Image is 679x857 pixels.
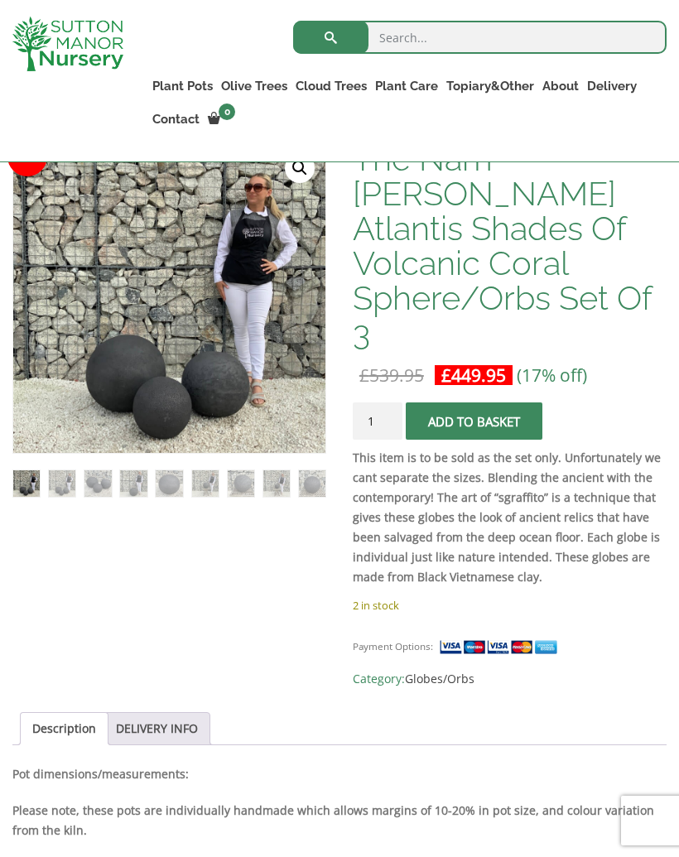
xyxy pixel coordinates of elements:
img: The Nam Dinh Atlantis Shades Of Volcanic Coral Sphere/Orbs Set Of 3 - Image 8 [263,470,290,497]
p: 2 in stock [353,595,667,615]
a: Delivery [583,75,641,98]
small: Payment Options: [353,640,433,652]
span: 0 [219,104,235,120]
span: £ [441,364,451,387]
img: The Nam Dinh Atlantis Shades Of Volcanic Coral Sphere/Orbs Set Of 3 - Image 4 [120,470,147,497]
a: View full-screen image gallery [285,153,315,183]
a: Description [32,713,96,744]
strong: Pot dimensions/measurements: [12,766,189,782]
strong: This item is to be sold as the set only. Unfortunately we cant separate the sizes. Blending the a... [353,450,661,585]
img: The Nam Dinh Atlantis Shades Of Volcanic Coral Sphere/Orbs Set Of 3 - Image 2 [49,470,75,497]
a: Plant Pots [148,75,217,98]
img: payment supported [439,638,563,656]
strong: Please note, these pots are individually handmade which allows margins of 10-20% in pot size, and... [12,802,654,838]
a: Olive Trees [217,75,291,98]
a: Cloud Trees [291,75,371,98]
input: Product quantity [353,402,402,440]
span: £ [359,364,369,387]
img: The Nam Dinh Atlantis Shades Of Volcanic Coral Sphere/Orbs Set Of 3 - Image 9 [299,470,325,497]
a: Contact [148,108,204,131]
bdi: 539.95 [359,364,424,387]
span: Category: [353,669,667,689]
bdi: 449.95 [441,364,506,387]
a: 0 [204,108,240,131]
img: The Nam Dinh Atlantis Shades Of Volcanic Coral Sphere/Orbs Set Of 3 - Image 6 [192,470,219,497]
button: Add to basket [406,402,542,440]
a: Plant Care [371,75,442,98]
a: About [538,75,583,98]
input: Search... [293,21,667,54]
a: Topiary&Other [442,75,538,98]
img: logo [12,17,123,71]
a: Globes/Orbs [405,671,474,686]
a: DELIVERY INFO [116,713,198,744]
img: The Nam Dinh Atlantis Shades Of Volcanic Coral Sphere/Orbs Set Of 3 - Image 5 [156,470,182,497]
img: The Nam Dinh Atlantis Shades Of Volcanic Coral Sphere/Orbs Set Of 3 - Image 7 [228,470,254,497]
img: The Nam Dinh Atlantis Shades Of Volcanic Coral Sphere/Orbs Set Of 3 [13,470,40,497]
span: (17% off) [517,364,587,387]
img: The Nam Dinh Atlantis Shades Of Volcanic Coral Sphere/Orbs Set Of 3 - Image 3 [84,470,111,497]
h1: The Nam [PERSON_NAME] Atlantis Shades Of Volcanic Coral Sphere/Orbs Set Of 3 [353,142,667,350]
